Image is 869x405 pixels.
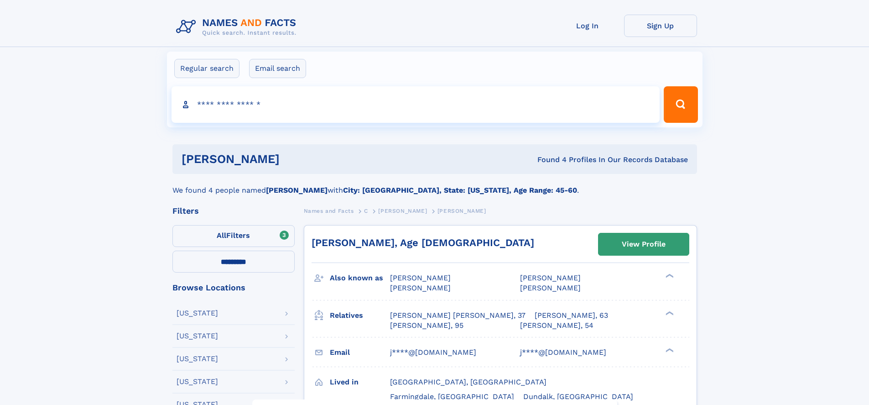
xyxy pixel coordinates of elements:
span: [PERSON_NAME] [437,208,486,214]
span: C [364,208,368,214]
div: [US_STATE] [177,355,218,363]
input: search input [172,86,660,123]
span: Dundalk, [GEOGRAPHIC_DATA] [523,392,633,401]
div: [US_STATE] [177,332,218,340]
label: Regular search [174,59,239,78]
div: ❯ [663,273,674,279]
a: [PERSON_NAME], 63 [535,310,608,321]
h3: Email [330,345,390,360]
a: Names and Facts [304,205,354,216]
span: [PERSON_NAME] [378,208,427,214]
label: Filters [172,225,295,247]
a: [PERSON_NAME] [378,205,427,216]
span: [PERSON_NAME] [520,274,581,282]
h3: Lived in [330,374,390,390]
div: ❯ [663,347,674,353]
img: Logo Names and Facts [172,15,304,39]
label: Email search [249,59,306,78]
button: Search Button [664,86,697,123]
span: [GEOGRAPHIC_DATA], [GEOGRAPHIC_DATA] [390,378,546,386]
span: [PERSON_NAME] [390,284,451,292]
span: Farmingdale, [GEOGRAPHIC_DATA] [390,392,514,401]
a: [PERSON_NAME], 54 [520,321,593,331]
h1: [PERSON_NAME] [182,153,409,165]
div: View Profile [622,234,666,255]
a: Sign Up [624,15,697,37]
div: Found 4 Profiles In Our Records Database [408,155,688,165]
div: [US_STATE] [177,310,218,317]
a: [PERSON_NAME] [PERSON_NAME], 37 [390,310,526,321]
a: View Profile [598,233,689,255]
h3: Relatives [330,308,390,323]
a: Log In [551,15,624,37]
div: [US_STATE] [177,378,218,385]
a: [PERSON_NAME], Age [DEMOGRAPHIC_DATA] [312,237,534,248]
div: We found 4 people named with . [172,174,697,196]
div: Browse Locations [172,284,295,292]
b: [PERSON_NAME] [266,186,328,195]
h3: Also known as [330,270,390,286]
div: Filters [172,207,295,215]
a: [PERSON_NAME], 95 [390,321,463,331]
a: C [364,205,368,216]
span: [PERSON_NAME] [520,284,581,292]
span: [PERSON_NAME] [390,274,451,282]
div: ❯ [663,310,674,316]
span: All [217,231,226,240]
b: City: [GEOGRAPHIC_DATA], State: [US_STATE], Age Range: 45-60 [343,186,577,195]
